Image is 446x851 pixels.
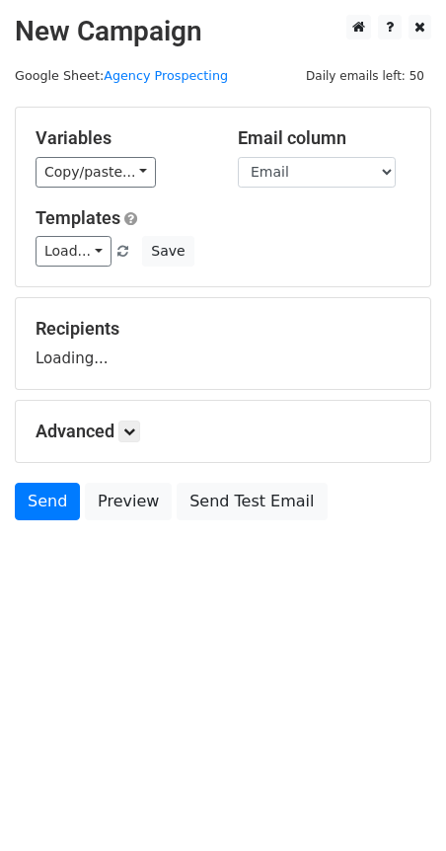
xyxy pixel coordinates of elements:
[15,15,431,48] h2: New Campaign
[142,236,193,267] button: Save
[36,236,111,267] a: Load...
[15,68,228,83] small: Google Sheet:
[36,318,410,340] h5: Recipients
[15,483,80,520] a: Send
[36,207,120,228] a: Templates
[299,65,431,87] span: Daily emails left: 50
[299,68,431,83] a: Daily emails left: 50
[104,68,228,83] a: Agency Prospecting
[36,318,410,369] div: Loading...
[177,483,327,520] a: Send Test Email
[36,127,208,149] h5: Variables
[36,421,410,442] h5: Advanced
[85,483,172,520] a: Preview
[238,127,410,149] h5: Email column
[36,157,156,188] a: Copy/paste...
